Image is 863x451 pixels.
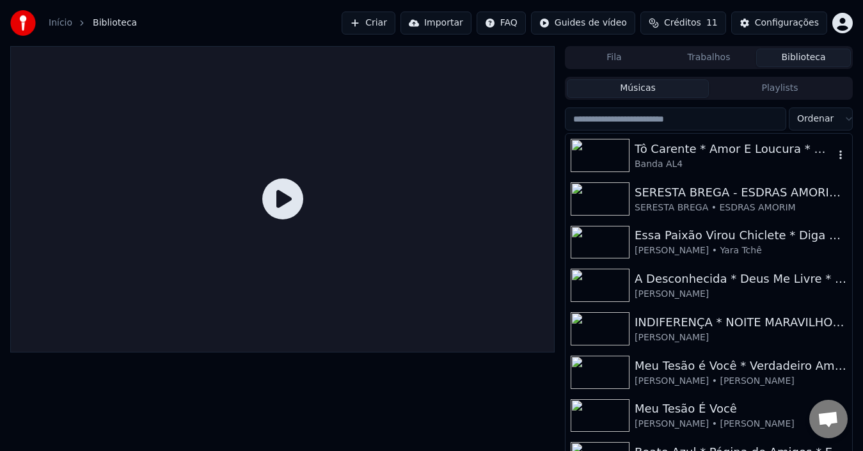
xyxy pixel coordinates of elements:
nav: breadcrumb [49,17,137,29]
div: Meu Tesão é Você * Verdadeiro Amor * Me Usa [635,357,847,375]
div: [PERSON_NAME] [635,331,847,344]
button: Trabalhos [661,49,756,67]
div: Essa Paixão Virou Chiclete * Diga Sim Pra Mim [635,226,847,244]
button: FAQ [477,12,526,35]
a: Início [49,17,72,29]
span: Biblioteca [93,17,137,29]
div: Bate-papo aberto [809,400,848,438]
button: Playlists [709,79,851,98]
div: [PERSON_NAME] • [PERSON_NAME] [635,418,847,431]
button: Criar [342,12,395,35]
div: [PERSON_NAME] [635,288,847,301]
button: Músicas [567,79,709,98]
div: SERESTA BREGA - ESDRAS AMORIM ｜ NO PITIÚ [635,184,847,202]
span: 11 [706,17,718,29]
div: Banda AL4 [635,158,834,171]
span: Créditos [664,17,701,29]
span: Ordenar [797,113,834,125]
button: Biblioteca [756,49,851,67]
div: Configurações [755,17,819,29]
img: youka [10,10,36,36]
button: Fila [567,49,661,67]
button: Créditos11 [640,12,726,35]
div: SERESTA BREGA • ESDRAS AMORIM [635,202,847,214]
div: Meu Tesão É Você [635,400,847,418]
div: A Desconhecida * Deus Me Livre * Minha Estranha Loucura * Fui Eu [635,270,847,288]
div: [PERSON_NAME] • [PERSON_NAME] [635,375,847,388]
div: Tô Carente * Amor E Loucura * O Cego * Procuro Você [635,140,834,158]
button: Guides de vídeo [531,12,635,35]
div: INDIFERENÇA * NOITE MARAVILHOSA * NÃO OLHE ASSIM * SENHORITA [635,313,847,331]
button: Importar [400,12,471,35]
div: [PERSON_NAME] • Yara Tchê [635,244,847,257]
button: Configurações [731,12,827,35]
